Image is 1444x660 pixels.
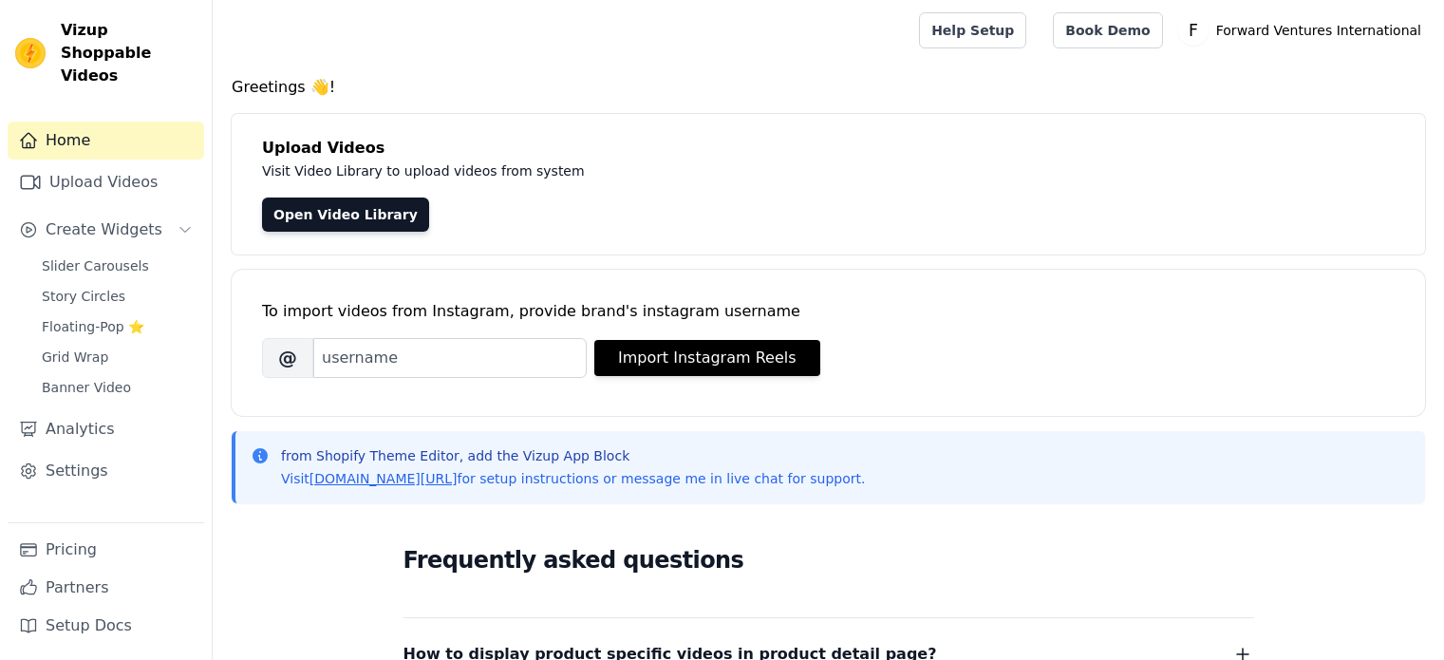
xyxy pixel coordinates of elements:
[1053,12,1162,48] a: Book Demo
[1189,21,1198,40] text: F
[8,607,204,645] a: Setup Docs
[30,344,204,370] a: Grid Wrap
[232,76,1425,99] h4: Greetings 👋!
[42,256,149,275] span: Slider Carousels
[594,340,820,376] button: Import Instagram Reels
[1178,13,1429,47] button: F Forward Ventures International
[8,452,204,490] a: Settings
[46,218,162,241] span: Create Widgets
[262,137,1395,160] h4: Upload Videos
[8,531,204,569] a: Pricing
[8,211,204,249] button: Create Widgets
[262,338,313,378] span: @
[42,287,125,306] span: Story Circles
[42,378,131,397] span: Banner Video
[281,446,865,465] p: from Shopify Theme Editor, add the Vizup App Block
[281,469,865,488] p: Visit for setup instructions or message me in live chat for support.
[8,163,204,201] a: Upload Videos
[8,569,204,607] a: Partners
[262,300,1395,323] div: To import videos from Instagram, provide brand's instagram username
[42,348,108,367] span: Grid Wrap
[1209,13,1429,47] p: Forward Ventures International
[61,19,197,87] span: Vizup Shoppable Videos
[8,410,204,448] a: Analytics
[30,283,204,310] a: Story Circles
[42,317,144,336] span: Floating-Pop ⭐
[309,471,458,486] a: [DOMAIN_NAME][URL]
[8,122,204,160] a: Home
[313,338,587,378] input: username
[15,38,46,68] img: Vizup
[30,374,204,401] a: Banner Video
[30,313,204,340] a: Floating-Pop ⭐
[30,253,204,279] a: Slider Carousels
[262,198,429,232] a: Open Video Library
[262,160,1113,182] p: Visit Video Library to upload videos from system
[403,541,1254,579] h2: Frequently asked questions
[919,12,1026,48] a: Help Setup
